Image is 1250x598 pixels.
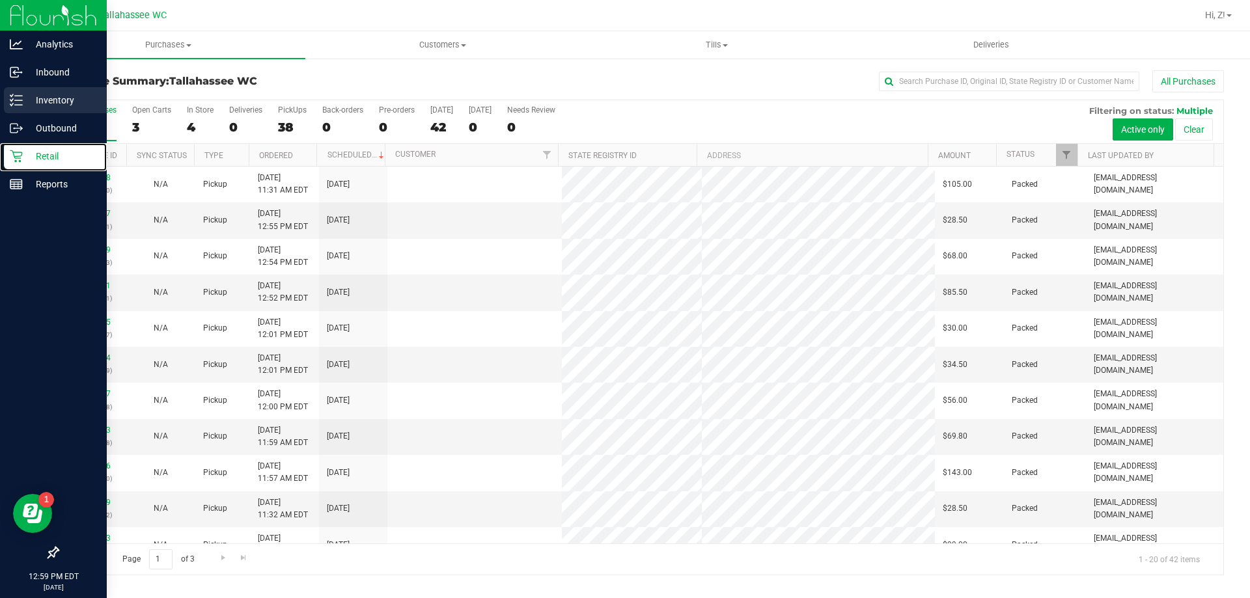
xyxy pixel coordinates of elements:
[203,178,227,191] span: Pickup
[57,75,446,87] h3: Purchase Summary:
[258,460,308,485] span: [DATE] 11:57 AM EDT
[74,245,111,254] a: 11973669
[1012,394,1038,407] span: Packed
[943,394,967,407] span: $56.00
[74,209,111,218] a: 11973677
[74,498,111,507] a: 11973209
[306,39,579,51] span: Customers
[327,430,350,442] span: [DATE]
[229,105,262,115] div: Deliveries
[74,281,111,290] a: 11973631
[203,250,227,262] span: Pickup
[137,151,187,160] a: Sync Status
[234,549,253,567] a: Go to the last page
[568,151,637,160] a: State Registry ID
[1012,322,1038,334] span: Packed
[74,461,111,470] a: 11973286
[154,540,168,549] span: Not Applicable
[99,10,167,21] span: Tallahassee WC
[258,280,308,305] span: [DATE] 12:52 PM EDT
[1094,460,1215,485] span: [EMAIL_ADDRESS][DOMAIN_NAME]
[1012,250,1038,262] span: Packed
[154,467,168,479] button: N/A
[943,286,967,299] span: $85.50
[1094,316,1215,341] span: [EMAIL_ADDRESS][DOMAIN_NAME]
[879,72,1139,91] input: Search Purchase ID, Original ID, State Registry ID or Customer Name...
[1012,430,1038,442] span: Packed
[38,492,54,508] iframe: Resource center unread badge
[23,92,101,108] p: Inventory
[1094,532,1215,557] span: [EMAIL_ADDRESS][DOMAIN_NAME]
[943,467,972,479] span: $143.00
[74,426,111,435] a: 11973353
[23,64,101,80] p: Inbound
[74,353,111,362] a: 11973374
[169,75,257,87] span: Tallahassee WC
[1094,424,1215,449] span: [EMAIL_ADDRESS][DOMAIN_NAME]
[187,120,214,135] div: 4
[23,148,101,164] p: Retail
[258,208,308,232] span: [DATE] 12:55 PM EDT
[10,122,23,135] inline-svg: Outbound
[149,549,173,569] input: 1
[258,496,308,521] span: [DATE] 11:32 AM EDT
[154,251,168,260] span: Not Applicable
[154,322,168,334] button: N/A
[943,359,967,371] span: $34.50
[327,502,350,515] span: [DATE]
[305,31,579,59] a: Customers
[154,394,168,407] button: N/A
[956,39,1027,51] span: Deliveries
[938,151,971,160] a: Amount
[327,394,350,407] span: [DATE]
[203,539,227,551] span: Pickup
[154,214,168,226] button: N/A
[1094,352,1215,377] span: [EMAIL_ADDRESS][DOMAIN_NAME]
[1012,467,1038,479] span: Packed
[74,534,111,543] a: 11972453
[327,539,350,551] span: [DATE]
[327,250,350,262] span: [DATE]
[536,144,558,166] a: Filter
[1113,118,1173,141] button: Active only
[132,105,171,115] div: Open Carts
[327,359,350,371] span: [DATE]
[10,150,23,163] inline-svg: Retail
[854,31,1128,59] a: Deliveries
[1089,105,1174,116] span: Filtering on status:
[1094,280,1215,305] span: [EMAIL_ADDRESS][DOMAIN_NAME]
[203,502,227,515] span: Pickup
[154,323,168,333] span: Not Applicable
[1094,496,1215,521] span: [EMAIL_ADDRESS][DOMAIN_NAME]
[203,286,227,299] span: Pickup
[580,39,853,51] span: Tills
[469,105,492,115] div: [DATE]
[154,215,168,224] span: Not Applicable
[258,244,308,269] span: [DATE] 12:54 PM EDT
[579,31,854,59] a: Tills
[204,151,223,160] a: Type
[943,250,967,262] span: $68.00
[31,39,305,51] span: Purchases
[1012,539,1038,551] span: Packed
[1088,151,1154,160] a: Last Updated By
[327,322,350,334] span: [DATE]
[1012,214,1038,226] span: Packed
[258,316,308,341] span: [DATE] 12:01 PM EDT
[943,214,967,226] span: $28.50
[943,502,967,515] span: $28.50
[1175,118,1213,141] button: Clear
[154,180,168,189] span: Not Applicable
[1056,144,1077,166] a: Filter
[430,120,453,135] div: 42
[154,431,168,441] span: Not Applicable
[258,532,308,557] span: [DATE] 10:09 AM EDT
[74,318,111,327] a: 11973445
[74,389,111,398] a: 11973367
[259,151,293,160] a: Ordered
[943,322,967,334] span: $30.00
[327,467,350,479] span: [DATE]
[258,172,308,197] span: [DATE] 11:31 AM EDT
[154,360,168,369] span: Not Applicable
